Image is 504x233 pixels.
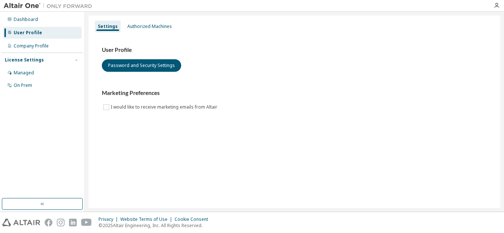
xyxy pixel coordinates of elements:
h3: Marketing Preferences [102,89,487,97]
img: facebook.svg [45,219,52,226]
img: linkedin.svg [69,219,77,226]
img: Altair One [4,2,96,10]
div: On Prem [14,82,32,88]
button: Password and Security Settings [102,59,181,72]
p: © 2025 Altair Engineering, Inc. All Rights Reserved. [99,222,213,229]
div: Authorized Machines [127,24,172,29]
div: Privacy [99,216,120,222]
img: instagram.svg [57,219,65,226]
div: License Settings [5,57,44,63]
img: altair_logo.svg [2,219,40,226]
h3: User Profile [102,46,487,54]
div: Cookie Consent [175,216,213,222]
label: I would like to receive marketing emails from Altair [111,103,219,112]
div: User Profile [14,30,42,36]
div: Website Terms of Use [120,216,175,222]
div: Company Profile [14,43,49,49]
div: Managed [14,70,34,76]
div: Settings [98,24,118,29]
img: youtube.svg [81,219,92,226]
div: Dashboard [14,17,38,22]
